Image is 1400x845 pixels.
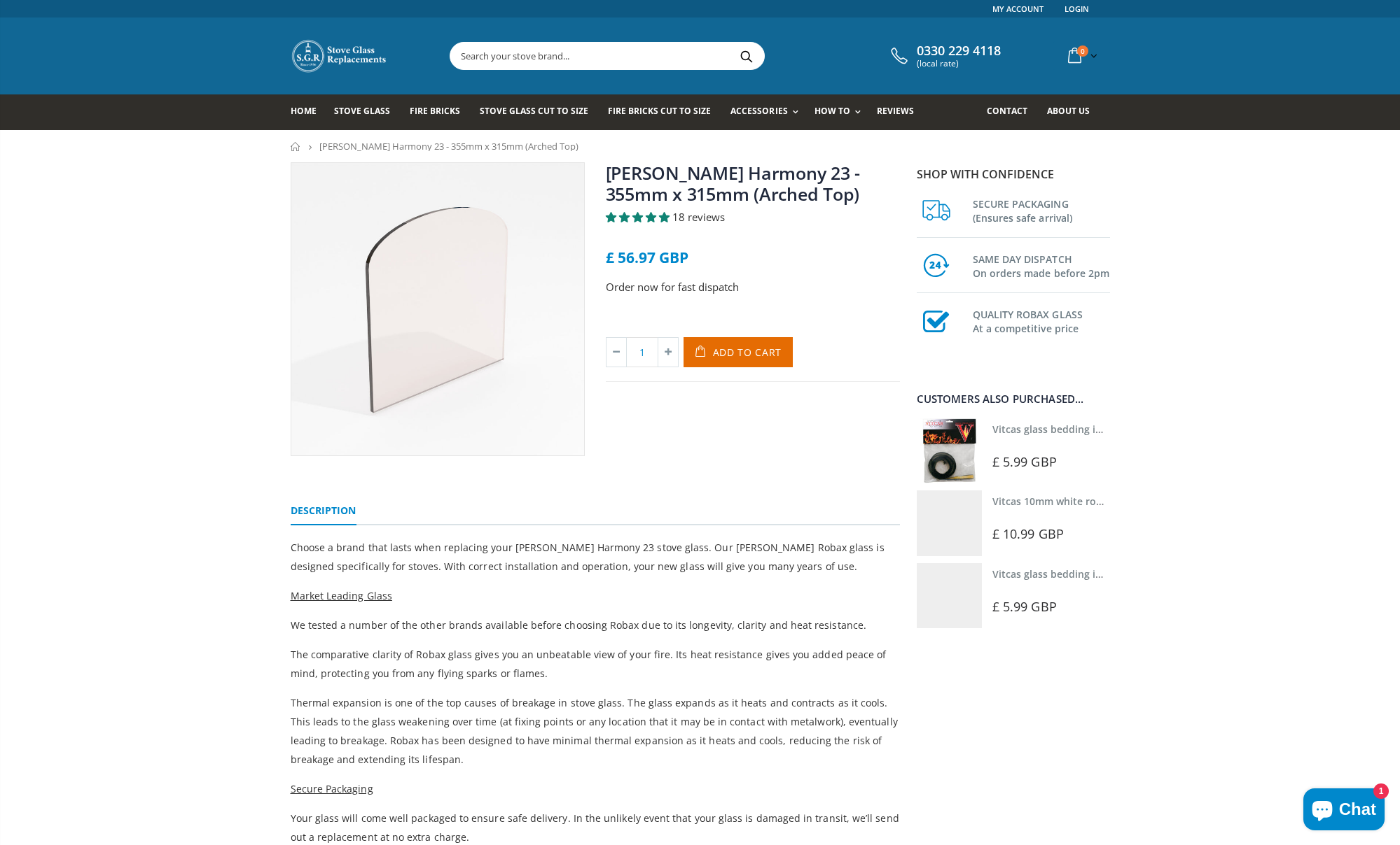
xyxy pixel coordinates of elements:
[291,497,356,525] a: Description
[877,105,914,117] span: Reviews
[291,541,885,573] span: Choose a brand that lasts when replacing your [PERSON_NAME] Harmony 23 stove glass. Our [PERSON_N...
[606,161,861,206] a: [PERSON_NAME] Harmony 23 - 355mm x 315mm (Arched Top)
[334,105,390,117] span: Stove Glass
[291,618,866,632] span: We tested a number of the other brands available before choosing Robax due to its longevity, clar...
[1077,45,1088,57] span: 0
[992,525,1064,542] span: £ 10.99 GBP
[450,43,921,69] input: Search your stove brand...
[730,94,805,130] a: Accessories
[480,105,588,117] span: Stove Glass Cut To Size
[973,305,1110,336] h3: QUALITY ROBAX GLASS At a competitive price
[815,105,850,117] span: How To
[606,248,688,267] span: £ 56.97 GBP
[917,394,1110,404] div: Customers also purchased...
[334,94,401,130] a: Stove Glass
[731,43,763,69] button: Search
[730,105,787,117] span: Accessories
[608,94,721,130] a: Fire Bricks Cut To Size
[291,105,317,117] span: Home
[917,418,982,483] img: Vitcas stove glass bedding in tape
[1062,42,1100,69] a: 0
[917,43,1001,59] span: 0330 229 4118
[672,210,725,224] span: 18 reviews
[1047,105,1090,117] span: About us
[606,279,900,295] p: Order now for fast dispatch
[1299,788,1389,834] inbox-online-store-chat: Shopify online store chat
[815,94,868,130] a: How To
[992,453,1057,470] span: £ 5.99 GBP
[992,567,1290,581] a: Vitcas glass bedding in tape - 2mm x 15mm x 2 meters (White)
[608,105,711,117] span: Fire Bricks Cut To Size
[917,166,1110,183] p: Shop with confidence
[291,811,899,844] span: Your glass will come well packaged to ensure safe delivery. In the unlikely event that your glass...
[291,589,392,602] span: Market Leading Glass
[992,598,1057,615] span: £ 5.99 GBP
[291,648,887,680] span: The comparative clarity of Robax glass gives you an unbeatable view of your fire. Its heat resist...
[291,38,389,73] img: Stove Glass Replacement
[684,337,793,367] button: Add to Cart
[291,94,327,130] a: Home
[291,782,373,795] span: Secure Packaging
[291,696,898,766] span: Thermal expansion is one of the top causes of breakage in stove glass. The glass expands as it he...
[917,59,1001,69] span: (local rate)
[992,422,1254,436] a: Vitcas glass bedding in tape - 2mm x 10mm x 2 meters
[987,94,1038,130] a: Contact
[291,163,584,455] img: gradualarchedtopstoveglass_800x_crop_center.jpg
[973,194,1110,225] h3: SECURE PACKAGING (Ensures safe arrival)
[713,346,782,359] span: Add to Cart
[992,495,1267,508] a: Vitcas 10mm white rope kit - includes rope seal and glue!
[606,210,672,224] span: 4.94 stars
[410,94,471,130] a: Fire Bricks
[877,94,924,130] a: Reviews
[291,142,301,151] a: Home
[887,43,1001,69] a: 0330 229 4118 (local rate)
[1047,94,1100,130] a: About us
[480,94,599,130] a: Stove Glass Cut To Size
[319,140,578,152] span: [PERSON_NAME] Harmony 23 - 355mm x 315mm (Arched Top)
[973,250,1110,281] h3: SAME DAY DISPATCH On orders made before 2pm
[410,105,460,117] span: Fire Bricks
[987,105,1027,117] span: Contact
